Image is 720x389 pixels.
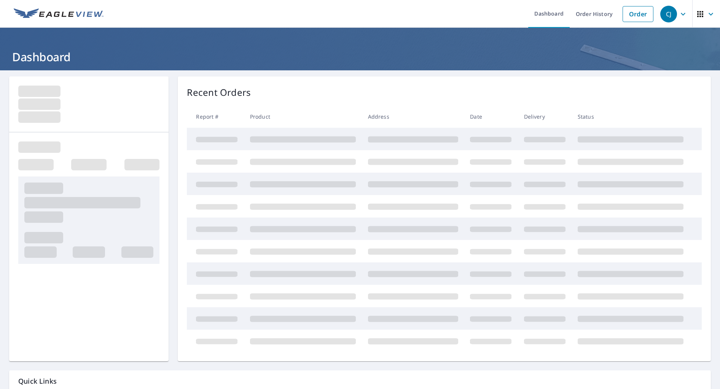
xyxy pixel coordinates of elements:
a: Order [623,6,653,22]
th: Product [244,105,362,128]
th: Delivery [518,105,572,128]
th: Report # [187,105,244,128]
th: Address [362,105,464,128]
h1: Dashboard [9,49,711,65]
th: Status [572,105,690,128]
div: CJ [660,6,677,22]
th: Date [464,105,518,128]
p: Recent Orders [187,86,251,99]
img: EV Logo [14,8,104,20]
p: Quick Links [18,376,702,386]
